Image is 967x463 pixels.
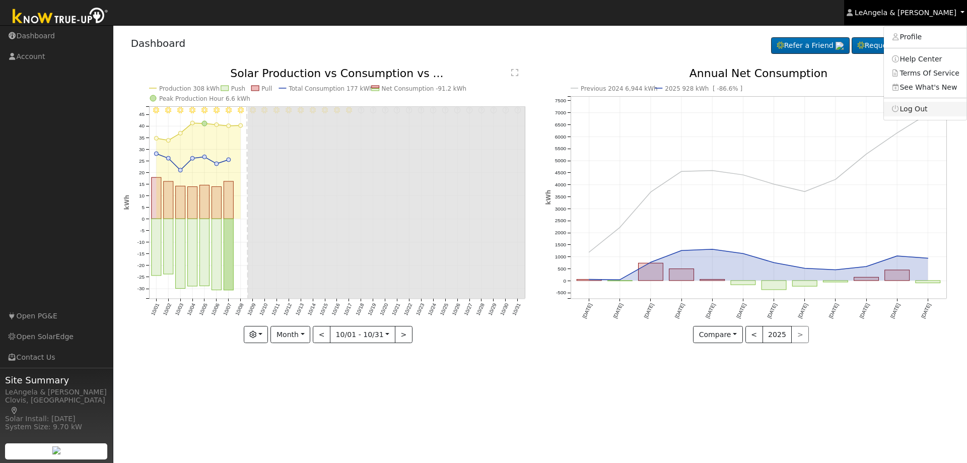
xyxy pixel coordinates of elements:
text: -30 [137,286,145,292]
rect: onclick="" [793,281,817,286]
circle: onclick="" [741,173,745,177]
rect: onclick="" [669,269,694,281]
div: LeAngela & [PERSON_NAME] [5,387,108,398]
rect: onclick="" [639,263,663,281]
text: 30 [139,147,145,152]
text: [DATE] [674,302,685,319]
rect: onclick="" [823,281,848,282]
img: Know True-Up [8,6,113,28]
text:  [511,69,518,77]
text: [DATE] [612,302,624,319]
a: Map [10,407,19,415]
i: 10/05 - Clear [201,107,208,113]
text: -15 [137,251,145,256]
rect: onclick="" [187,187,197,219]
text: 7500 [555,98,567,103]
circle: onclick="" [166,139,170,143]
text: 10/05 [198,302,209,316]
text: 10/24 [427,302,438,316]
text: 3500 [555,194,567,200]
circle: onclick="" [154,137,158,141]
button: 10/01 - 10/31 [330,326,395,343]
button: Month [270,326,310,343]
text: 10/21 [391,302,401,316]
a: Dashboard [131,37,186,49]
text: [DATE] [828,302,840,319]
text: [DATE] [643,302,655,319]
text: 10/09 [246,302,257,316]
text: 7000 [555,110,567,115]
text: 10/31 [511,302,522,316]
text: 10/11 [270,302,281,316]
rect: onclick="" [151,219,161,276]
text: [DATE] [920,302,932,319]
a: Help Center [884,52,966,66]
img: retrieve [836,42,844,50]
circle: onclick="" [772,182,776,186]
span: Site Summary [5,373,108,387]
circle: onclick="" [864,264,868,269]
circle: onclick="" [834,177,838,181]
rect: onclick="" [163,181,173,219]
a: Terms Of Service [884,66,966,80]
circle: onclick="" [803,190,807,194]
text: 0 [142,216,145,222]
text: Peak Production Hour 6.6 kWh [159,95,250,102]
text: 500 [558,266,566,272]
text: 10/03 [174,302,184,316]
text: 10/02 [162,302,172,316]
text: 6500 [555,122,567,127]
i: 10/02 - MostlyClear [165,107,171,113]
text: kWh [545,190,552,205]
rect: onclick="" [731,281,755,285]
rect: onclick="" [916,281,940,283]
text: 5 [142,205,145,210]
rect: onclick="" [212,187,221,219]
circle: onclick="" [190,156,194,160]
circle: onclick="" [741,252,745,256]
circle: onclick="" [202,121,207,126]
text: 10/07 [222,302,233,316]
text: kWh [123,195,130,210]
i: 10/06 - Clear [213,107,219,113]
text: 40 [139,123,145,129]
text: 5500 [555,146,567,152]
circle: onclick="" [226,158,230,162]
circle: onclick="" [803,267,807,271]
circle: onclick="" [618,278,622,282]
circle: onclick="" [202,155,206,159]
circle: onclick="" [679,249,683,253]
text: Previous 2024 6,944 kWh [581,85,658,92]
circle: onclick="" [895,254,900,258]
text: 10/06 [210,302,221,316]
text: [DATE] [797,302,809,319]
a: Request a Cleaning [852,37,949,54]
rect: onclick="" [175,186,185,219]
text: Annual Net Consumption [689,67,828,80]
a: Refer a Friend [771,37,850,54]
circle: onclick="" [154,152,158,156]
circle: onclick="" [190,121,194,125]
text: 10/08 [234,302,245,316]
circle: onclick="" [587,250,591,254]
text: 35 [139,135,145,141]
text: 10/12 [282,302,293,316]
rect: onclick="" [224,219,233,291]
text: 10/26 [451,302,461,316]
rect: onclick="" [885,270,910,281]
circle: onclick="" [772,261,776,265]
button: 2025 [763,326,792,343]
text: 3000 [555,206,567,212]
text: -20 [137,263,145,269]
text: Net Consumption -91.2 kWh [381,85,466,92]
text: [DATE] [767,302,778,319]
text: 1000 [555,254,567,259]
text: -500 [556,290,566,296]
i: 10/03 - MostlyClear [177,107,183,113]
circle: onclick="" [166,156,170,160]
text: 2000 [555,230,567,236]
rect: onclick="" [700,280,725,281]
text: 10/13 [294,302,305,316]
text: Push [231,85,245,92]
text: -10 [137,239,145,245]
